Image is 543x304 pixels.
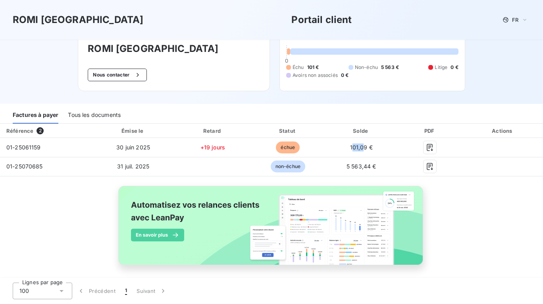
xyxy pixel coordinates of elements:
[293,72,338,79] span: Avoirs non associés
[19,287,29,295] span: 100
[291,13,352,27] h3: Portail client
[72,283,120,299] button: Précédent
[512,17,518,23] span: FR
[116,144,150,151] span: 30 juin 2025
[451,64,458,71] span: 0 €
[176,127,249,135] div: Retard
[6,128,33,134] div: Référence
[120,283,132,299] button: 1
[13,13,143,27] h3: ROMI [GEOGRAPHIC_DATA]
[271,161,305,172] span: non-échue
[285,57,288,64] span: 0
[88,42,260,56] h3: ROMI [GEOGRAPHIC_DATA]
[88,69,146,81] button: Nous contacter
[111,181,432,279] img: banner
[307,64,319,71] span: 101 €
[117,163,149,170] span: 31 juil. 2025
[347,163,376,170] span: 5 563,44 €
[464,127,541,135] div: Actions
[200,144,225,151] span: +19 jours
[293,64,304,71] span: Échu
[37,127,44,134] span: 2
[125,287,127,295] span: 1
[381,64,399,71] span: 5 563 €
[6,144,41,151] span: 01-25061159
[6,163,43,170] span: 01-25070685
[435,64,447,71] span: Litige
[327,127,396,135] div: Solde
[355,64,378,71] span: Non-échu
[399,127,461,135] div: PDF
[341,72,349,79] span: 0 €
[93,127,173,135] div: Émise le
[132,283,172,299] button: Suivant
[252,127,323,135] div: Statut
[350,144,373,151] span: 101,09 €
[13,107,58,124] div: Factures à payer
[68,107,121,124] div: Tous les documents
[276,141,300,153] span: échue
